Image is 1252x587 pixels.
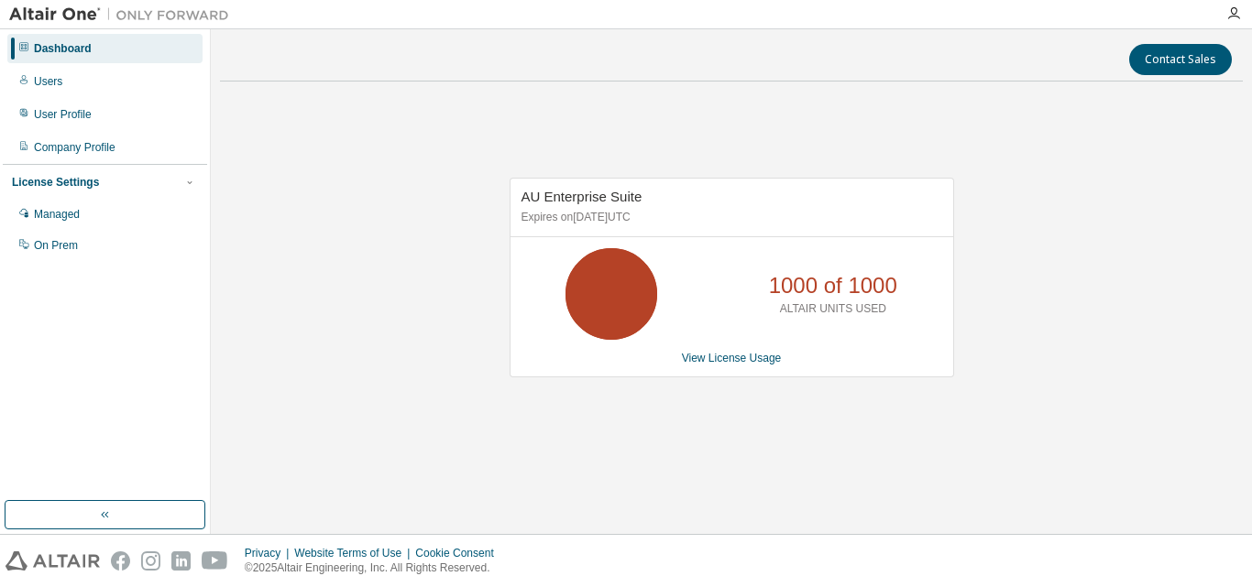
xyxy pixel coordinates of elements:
[202,551,228,571] img: youtube.svg
[12,175,99,190] div: License Settings
[9,5,238,24] img: Altair One
[769,270,897,301] p: 1000 of 1000
[34,140,115,155] div: Company Profile
[141,551,160,571] img: instagram.svg
[34,74,62,89] div: Users
[111,551,130,571] img: facebook.svg
[780,301,886,317] p: ALTAIR UNITS USED
[522,189,642,204] span: AU Enterprise Suite
[34,207,80,222] div: Managed
[294,546,415,560] div: Website Terms of Use
[1129,44,1232,75] button: Contact Sales
[245,560,505,576] p: © 2025 Altair Engineering, Inc. All Rights Reserved.
[415,546,504,560] div: Cookie Consent
[34,107,92,122] div: User Profile
[34,238,78,253] div: On Prem
[522,210,938,225] p: Expires on [DATE] UTC
[34,41,92,56] div: Dashboard
[5,551,100,571] img: altair_logo.svg
[245,546,294,560] div: Privacy
[171,551,191,571] img: linkedin.svg
[682,352,782,364] a: View License Usage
